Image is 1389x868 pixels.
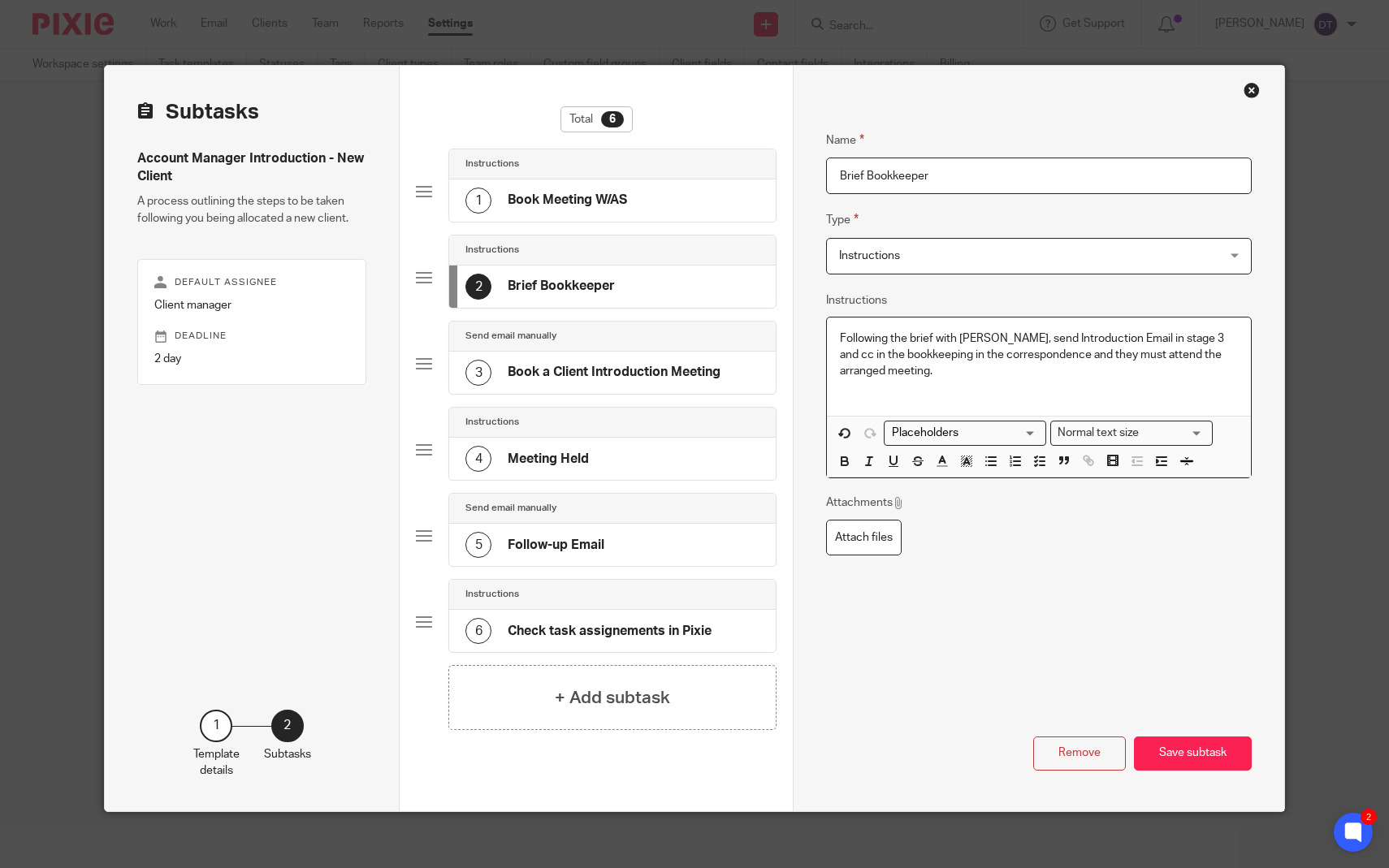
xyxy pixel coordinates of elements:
p: Deadline [154,330,349,343]
h4: Follow-up Email [508,537,604,554]
h4: Send email manually [465,502,556,515]
div: Search for option [1050,421,1213,446]
p: 2 day [154,351,349,367]
div: Total [560,106,633,132]
p: Following the brief with [PERSON_NAME], send Introduction Email in stage 3 and cc in the bookkeep... [840,330,1238,396]
div: Placeholders [884,421,1046,446]
div: Text styles [1050,421,1213,446]
h4: Book a Client Introduction Meeting [508,364,720,381]
input: Search for option [1145,425,1203,442]
span: Normal text size [1054,425,1143,442]
div: 2 [465,274,491,300]
h2: Subtasks [137,98,259,126]
div: 2 [1361,809,1377,825]
div: Close this dialog window [1244,82,1260,98]
p: Default assignee [154,276,349,289]
h4: Check task assignements in Pixie [508,623,712,640]
p: Client manager [154,297,349,313]
h4: Book Meeting W/AS [508,192,627,209]
label: Type [826,210,859,229]
div: 3 [465,360,491,386]
input: Search for option [886,425,1036,442]
p: A process outlining the steps to be taken following you being allocated a new client. [137,193,366,227]
h4: Brief Bookkeeper [508,278,615,295]
h4: Instructions [465,588,519,601]
div: Search for option [884,421,1046,446]
h4: + Add subtask [555,685,670,710]
h4: Account Manager Introduction - New Client [137,150,366,185]
label: Attach files [826,520,902,556]
span: Instructions [839,250,900,261]
div: 2 [271,710,304,742]
p: Attachments [826,494,905,511]
button: Save subtask [1134,736,1252,771]
p: Template details [193,746,240,779]
h4: Instructions [465,158,519,171]
div: 1 [465,188,491,214]
div: 5 [465,532,491,558]
div: 6 [465,618,491,644]
div: 4 [465,446,491,472]
label: Name [826,131,864,149]
h4: Instructions [465,416,519,429]
h4: Send email manually [465,330,556,343]
h4: Meeting Held [508,451,589,468]
button: Remove [1033,736,1126,771]
label: Instructions [826,292,887,309]
div: 1 [200,710,232,742]
div: 6 [601,111,624,127]
h4: Instructions [465,244,519,257]
p: Subtasks [264,746,311,762]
